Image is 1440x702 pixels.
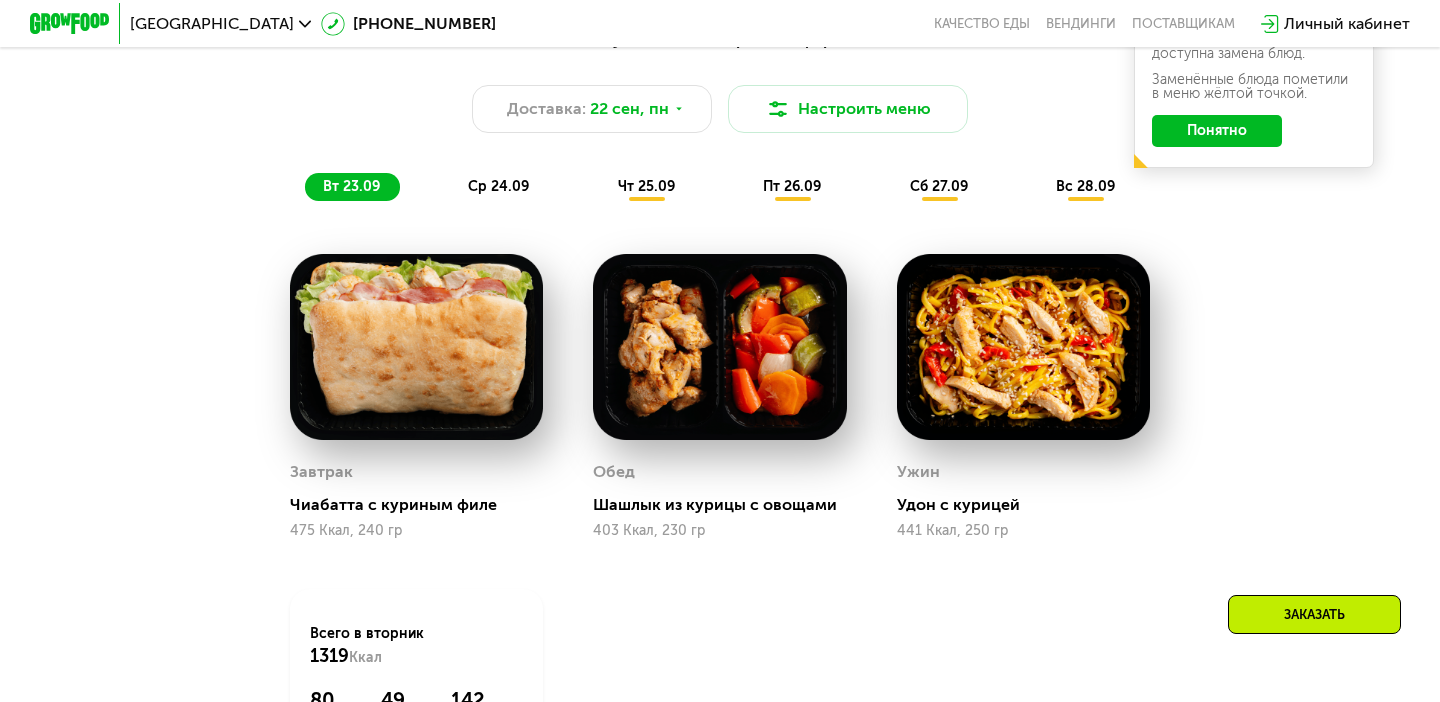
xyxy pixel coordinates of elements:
[1152,115,1282,147] button: Понятно
[1228,595,1401,634] div: Заказать
[323,178,380,195] span: вт 23.09
[130,16,294,32] span: [GEOGRAPHIC_DATA]
[1152,33,1356,61] div: В даты, выделенные желтым, доступна замена блюд.
[290,495,559,515] div: Чиабатта с куриным филе
[590,97,669,121] span: 22 сен, пн
[349,649,382,666] span: Ккал
[763,178,821,195] span: пт 26.09
[728,85,968,133] button: Настроить меню
[897,495,1166,515] div: Удон с курицей
[1284,12,1410,36] div: Личный кабинет
[910,178,968,195] span: сб 27.09
[897,523,1150,539] div: 441 Ккал, 250 гр
[468,178,529,195] span: ср 24.09
[593,523,846,539] div: 403 Ккал, 230 гр
[1132,16,1235,32] div: поставщикам
[1046,16,1116,32] a: Вендинги
[934,16,1030,32] a: Качество еды
[593,495,862,515] div: Шашлык из курицы с овощами
[290,457,353,487] div: Завтрак
[507,97,586,121] span: Доставка:
[897,457,940,487] div: Ужин
[618,178,675,195] span: чт 25.09
[321,12,496,36] a: [PHONE_NUMBER]
[310,645,349,667] span: 1319
[593,457,635,487] div: Обед
[310,624,523,668] div: Всего в вторник
[290,523,543,539] div: 475 Ккал, 240 гр
[1056,178,1115,195] span: вс 28.09
[1152,73,1356,101] div: Заменённые блюда пометили в меню жёлтой точкой.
